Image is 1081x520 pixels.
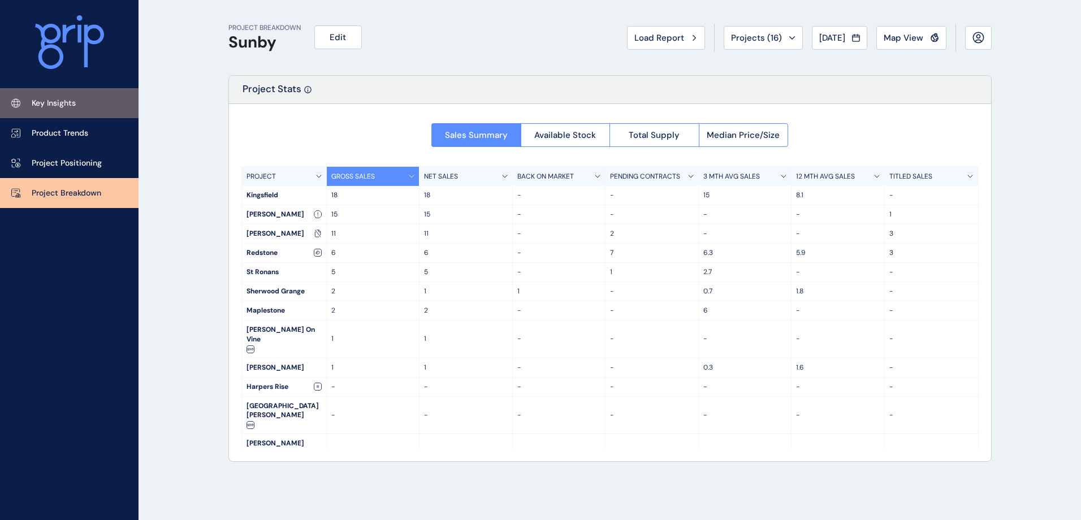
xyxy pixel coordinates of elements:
[314,25,362,49] button: Edit
[610,190,694,200] p: -
[610,448,694,458] p: -
[796,334,880,344] p: -
[610,410,694,420] p: -
[610,382,694,392] p: -
[517,229,601,239] p: -
[796,363,880,372] p: 1.6
[331,229,415,239] p: 11
[32,128,88,139] p: Product Trends
[610,172,680,181] p: PENDING CONTRACTS
[242,397,326,434] div: [GEOGRAPHIC_DATA][PERSON_NAME]
[517,172,574,181] p: BACK ON MARKET
[796,190,880,200] p: 8.1
[424,382,508,392] p: -
[424,210,508,219] p: 15
[445,129,508,141] span: Sales Summary
[627,26,705,50] button: Load Report
[610,267,694,277] p: 1
[330,32,346,43] span: Edit
[517,334,601,344] p: -
[796,229,880,239] p: -
[424,172,458,181] p: NET SALES
[331,287,415,296] p: 2
[703,334,787,344] p: -
[889,306,974,315] p: -
[242,301,326,320] div: Maplestone
[610,306,694,315] p: -
[703,190,787,200] p: 15
[884,32,923,44] span: Map View
[242,244,326,262] div: Redstone
[331,248,415,258] p: 6
[517,382,601,392] p: -
[610,248,694,258] p: 7
[889,410,974,420] p: -
[331,410,415,420] p: -
[424,410,508,420] p: -
[331,382,415,392] p: -
[424,287,508,296] p: 1
[424,190,508,200] p: 18
[424,229,508,239] p: 11
[610,210,694,219] p: -
[634,32,684,44] span: Load Report
[703,172,760,181] p: 3 MTH AVG SALES
[32,98,76,109] p: Key Insights
[424,363,508,372] p: 1
[331,210,415,219] p: 15
[242,358,326,377] div: [PERSON_NAME]
[331,190,415,200] p: 18
[724,26,803,50] button: Projects (16)
[610,363,694,372] p: -
[703,248,787,258] p: 6.3
[424,334,508,344] p: 1
[228,33,301,52] h1: Sunby
[331,172,375,181] p: GROSS SALES
[889,210,974,219] p: 1
[610,334,694,344] p: -
[796,287,880,296] p: 1.8
[707,129,780,141] span: Median Price/Size
[242,378,326,396] div: Harpers Rise
[819,32,845,44] span: [DATE]
[703,382,787,392] p: -
[889,190,974,200] p: -
[889,334,974,344] p: -
[889,363,974,372] p: -
[32,158,102,169] p: Project Positioning
[331,267,415,277] p: 5
[521,123,610,147] button: Available Stock
[699,123,789,147] button: Median Price/Size
[889,172,932,181] p: TITLED SALES
[731,32,782,44] span: Projects ( 16 )
[242,282,326,301] div: Sherwood Grange
[242,263,326,281] div: St Ronans
[703,210,787,219] p: -
[610,229,694,239] p: 2
[517,306,601,315] p: -
[889,448,974,458] p: -
[242,434,326,471] div: [PERSON_NAME] Estate
[703,306,787,315] p: 6
[796,382,880,392] p: -
[242,320,326,358] div: [PERSON_NAME] On Vine
[703,363,787,372] p: 0.3
[424,267,508,277] p: 5
[796,210,880,219] p: -
[247,172,276,181] p: PROJECT
[889,382,974,392] p: -
[517,248,601,258] p: -
[796,306,880,315] p: -
[889,229,974,239] p: 3
[876,26,946,50] button: Map View
[796,267,880,277] p: -
[242,186,326,205] div: Kingsfield
[629,129,680,141] span: Total Supply
[228,23,301,33] p: PROJECT BREAKDOWN
[424,448,508,458] p: -
[424,306,508,315] p: 2
[517,410,601,420] p: -
[517,210,601,219] p: -
[889,267,974,277] p: -
[331,306,415,315] p: 2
